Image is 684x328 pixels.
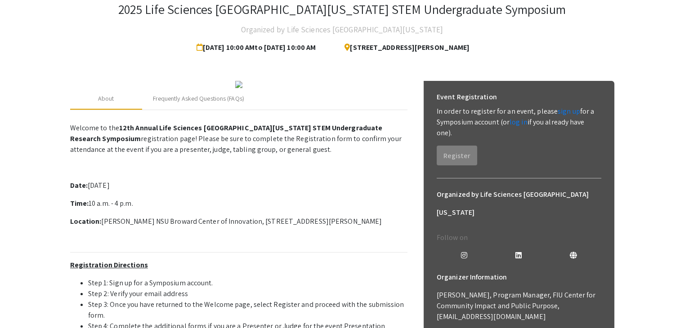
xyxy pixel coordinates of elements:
[153,94,244,103] div: Frequently Asked Questions (FAQs)
[70,123,383,143] strong: 12th Annual Life Sciences [GEOGRAPHIC_DATA][US_STATE] STEM Undergraduate Research Symposium
[437,290,601,322] p: [PERSON_NAME], Program Manager, FIU Center for Community Impact and Public Purpose, [EMAIL_ADDRES...
[70,181,88,190] strong: Date:
[558,106,580,116] a: sign up
[70,198,407,209] p: 10 a.m. - 4 p.m.
[70,123,407,155] p: Welcome to the registration page! Please be sure to complete the Registration form to confirm you...
[70,217,102,226] strong: Location:
[70,199,89,208] strong: Time:
[510,117,528,127] a: log in
[337,39,469,57] span: [STREET_ADDRESS][PERSON_NAME]
[241,21,443,39] h4: Organized by Life Sciences [GEOGRAPHIC_DATA][US_STATE]
[118,2,566,17] h3: 2025 Life Sciences [GEOGRAPHIC_DATA][US_STATE] STEM Undergraduate Symposium
[98,94,114,103] div: About
[235,81,242,88] img: 32153a09-f8cb-4114-bf27-cfb6bc84fc69.png
[197,39,319,57] span: [DATE] 10:00 AM to [DATE] 10:00 AM
[437,88,497,106] h6: Event Registration
[88,288,407,299] li: Step 2: Verify your email address
[70,180,407,191] p: [DATE]
[437,268,601,286] h6: Organizer Information
[70,260,148,270] u: Registration Directions
[70,216,407,227] p: [PERSON_NAME] NSU Broward Center of Innovation, [STREET_ADDRESS][PERSON_NAME]
[88,299,407,321] li: Step 3: Once you have returned to the Welcome page, select Register and proceed with the submissi...
[437,186,601,222] h6: Organized by Life Sciences [GEOGRAPHIC_DATA][US_STATE]
[437,106,601,138] p: In order to register for an event, please for a Symposium account (or if you already have one).
[7,288,38,321] iframe: Chat
[437,232,601,243] p: Follow on
[88,278,407,288] li: Step 1: Sign up for a Symposium account.
[437,146,477,165] button: Register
